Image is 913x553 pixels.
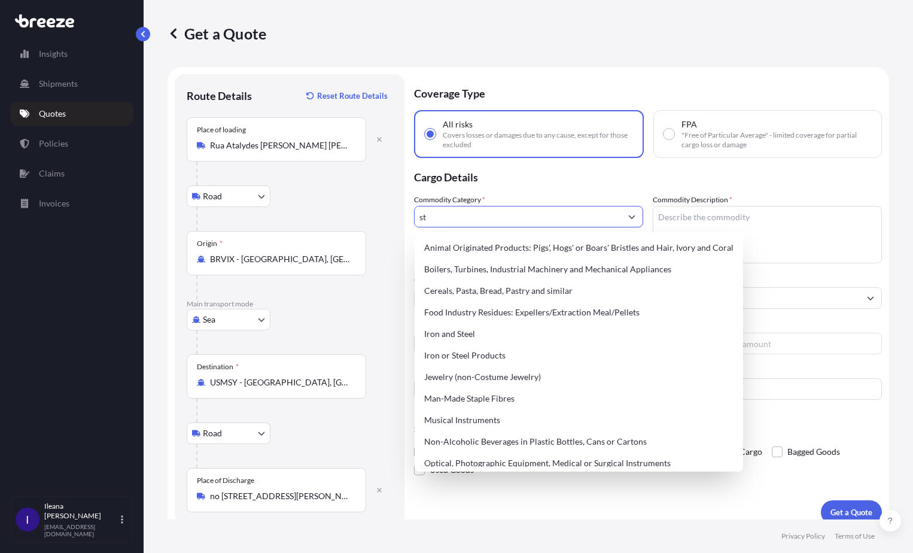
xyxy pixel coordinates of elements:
span: Sea [203,314,215,326]
button: Select transport [187,186,270,207]
div: Cereals, Pasta, Bread, Pastry and similar [419,280,738,302]
div: Non-Alcoholic Beverages in Plastic Bottles, Cans or Cartons [419,431,738,452]
div: Food Industry Residues: Expellers/Extraction Meal/Pellets [419,302,738,323]
p: Route Details [187,89,252,103]
div: Musical Instruments [419,409,738,431]
span: Commodity Value [414,275,643,285]
p: Claims [39,168,65,180]
div: Optical, Photographic Equipment, Medical or Surgical Instruments [419,452,738,474]
input: Full name [653,287,860,309]
span: I [26,513,29,525]
p: Policies [39,138,68,150]
input: Origin [210,253,351,265]
input: Enter name [653,378,882,400]
div: Boilers, Turbines, Industrial Machinery and Mechanical Appliances [419,259,738,280]
span: Road [203,427,222,439]
p: Get a Quote [830,506,872,518]
input: Enter amount [713,333,882,354]
span: Freight Cost [653,321,882,330]
div: Destination [197,362,239,372]
button: Show suggestions [860,287,881,309]
input: Select a commodity type [415,206,621,227]
div: Jewelry (non-Costume Jewelry) [419,366,738,388]
div: Place of Discharge [197,476,254,485]
p: Privacy Policy [781,531,825,541]
input: Place of Discharge [210,490,351,502]
input: Destination [210,376,351,388]
p: Terms of Use [835,531,875,541]
p: Invoices [39,197,69,209]
p: Ileana [PERSON_NAME] [44,502,118,521]
p: Main transport mode [187,299,392,309]
label: Commodity Description [653,194,732,206]
div: Animal Originated Products: Pigs', Hogs' or Boars' Bristles and Hair, Ivory and Coral [419,237,738,259]
div: Iron and Steel [419,323,738,345]
span: All risks [443,118,473,130]
p: Special Conditions [414,424,882,433]
p: Reset Route Details [317,90,388,102]
p: Get a Quote [168,24,266,43]
p: Shipments [39,78,78,90]
span: "Free of Particular Average" - limited coverage for partial cargo loss or damage [681,130,872,150]
span: Road [203,190,222,202]
span: Bagged Goods [787,443,840,461]
p: Cargo Details [414,158,882,194]
input: Place of loading [210,139,351,151]
span: Covers losses or damages due to any cause, except for those excluded [443,130,633,150]
button: Show suggestions [621,206,643,227]
button: Select transport [187,423,270,444]
div: Place of loading [197,125,246,135]
button: Select transport [187,309,270,330]
label: Booking Reference [414,366,474,378]
span: FPA [681,118,697,130]
div: Origin [197,239,223,248]
p: Insights [39,48,68,60]
div: Iron or Steel Products [419,345,738,366]
label: Commodity Category [414,194,485,206]
p: [EMAIL_ADDRESS][DOMAIN_NAME] [44,523,118,537]
div: Man-Made Staple Fibres [419,388,738,409]
p: Quotes [39,108,66,120]
span: Load Type [414,321,450,333]
p: Coverage Type [414,74,882,110]
input: Your internal reference [414,378,643,400]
